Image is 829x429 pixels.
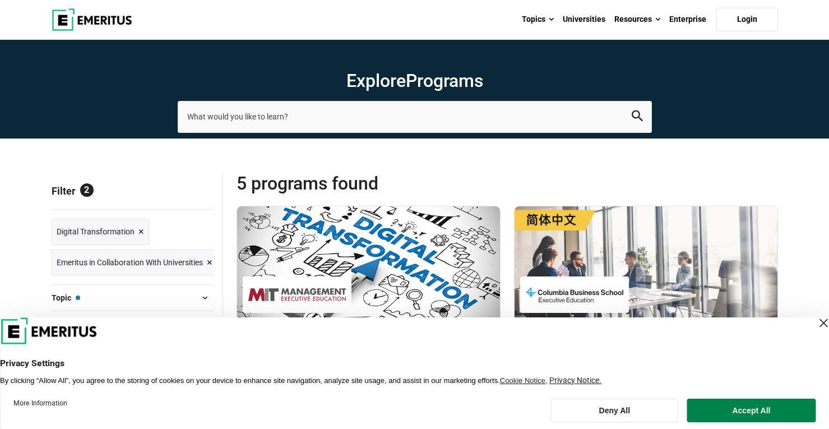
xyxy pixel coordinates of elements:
[237,206,500,319] img: Digital Transformation: Platform Strategies for Success | Online Strategy and Innovation Course
[716,8,778,31] a: Login
[406,70,483,91] span: Programs
[52,316,214,333] button: University
[80,183,94,197] span: 2
[52,172,214,209] p: Filter
[207,255,212,271] span: ×
[138,224,144,240] span: ×
[57,225,135,238] span: Digital Transformation
[515,206,777,374] a: Digital Transformation Course by Columbia Business School Executive Education - Columbia Business...
[526,282,623,307] img: Columbia Business School Executive Education
[178,70,652,92] h1: Explore
[52,219,149,245] a: Digital Transformation ×
[237,206,500,403] a: Strategy and Innovation Course by MIT Sloan Executive Education - August 21, 2025 MIT Sloan Execu...
[52,250,217,276] a: Emeritus in Collaboration With Universities ×
[237,172,507,195] span: 5 Programs found
[57,256,203,269] span: Emeritus in Collaboration With Universities
[179,185,214,200] a: Reset all
[248,282,346,307] img: MIT Sloan Executive Education
[515,206,777,319] img: 卓越管理：研究生文凭课程 | Online Digital Transformation Course
[632,113,643,124] a: search
[632,110,643,123] button: search
[178,101,652,132] input: search-page
[52,292,80,304] span: Topic
[52,289,214,306] button: Topic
